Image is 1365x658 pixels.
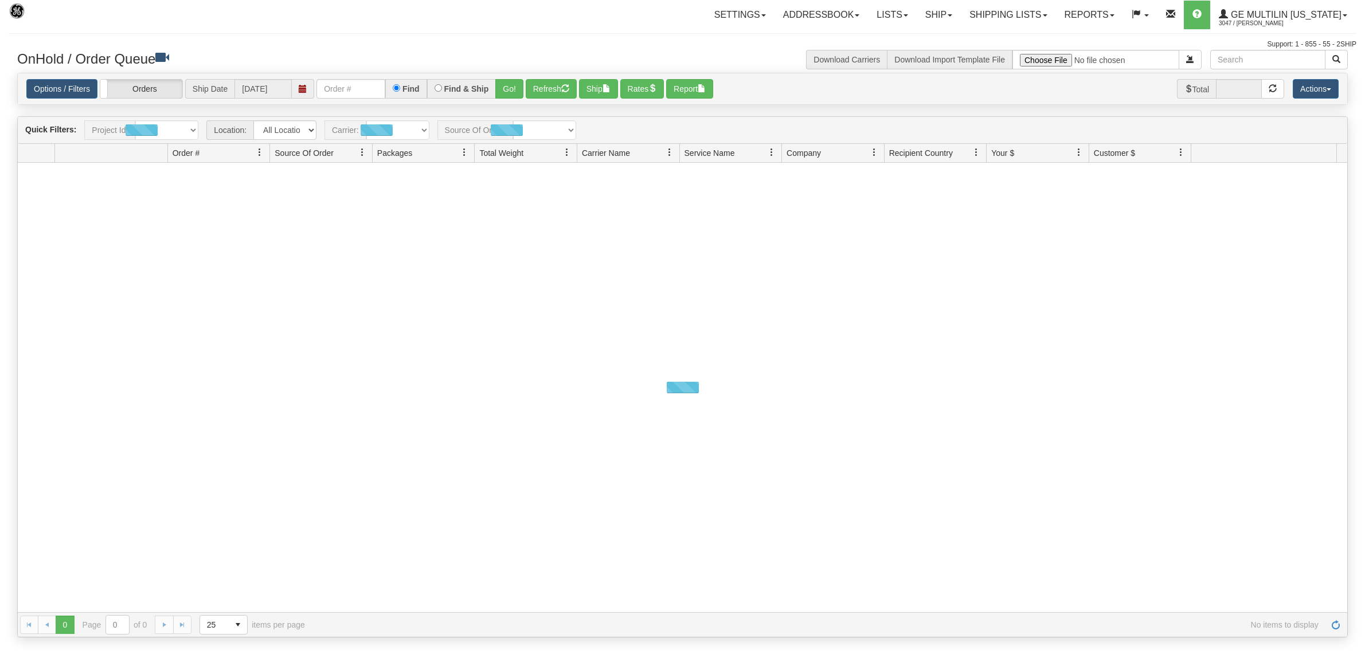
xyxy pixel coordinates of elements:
button: Report [666,79,713,99]
span: Recipient Country [889,147,953,159]
span: Page sizes drop down [200,615,248,634]
span: 25 [207,619,222,630]
div: Support: 1 - 855 - 55 - 2SHIP [9,40,1356,49]
a: Shipping lists [961,1,1055,29]
a: Customer $ filter column settings [1171,143,1191,162]
button: Refresh [526,79,577,99]
span: Order # [173,147,200,159]
input: Order # [316,79,385,99]
a: Reports [1056,1,1123,29]
span: Total [1177,79,1217,99]
span: items per page [200,615,305,634]
h3: OnHold / Order Queue [17,50,674,66]
span: Page 0 [56,616,74,634]
div: grid toolbar [18,117,1347,144]
label: Find [402,85,420,93]
span: select [229,616,247,634]
span: Total Weight [479,147,523,159]
span: Your $ [991,147,1014,159]
button: Rates [620,79,664,99]
a: Company filter column settings [865,143,884,162]
button: Go! [495,79,523,99]
input: Import [1012,50,1179,69]
span: No items to display [321,620,1319,629]
span: Packages [377,147,412,159]
button: Ship [579,79,618,99]
label: Find & Ship [444,85,489,93]
span: Ship Date [185,79,234,99]
a: Addressbook [775,1,869,29]
a: Settings [706,1,775,29]
span: Customer $ [1094,147,1135,159]
span: Company [787,147,821,159]
span: Source Of Order [275,147,334,159]
span: Service Name [685,147,735,159]
label: Orders [100,80,182,98]
a: Ship [917,1,961,29]
a: Download Carriers [813,55,880,64]
span: 3047 / [PERSON_NAME] [1219,18,1305,29]
button: Search [1325,50,1348,69]
a: Download Import Template File [894,55,1005,64]
a: Options / Filters [26,79,97,99]
a: Lists [868,1,916,29]
img: logo3047.jpg [9,3,67,32]
button: Actions [1293,79,1339,99]
a: Total Weight filter column settings [557,143,577,162]
a: Packages filter column settings [455,143,474,162]
a: Recipient Country filter column settings [967,143,986,162]
a: Source Of Order filter column settings [353,143,372,162]
span: Carrier Name [582,147,630,159]
span: GE Multilin [US_STATE] [1228,10,1341,19]
a: Your $ filter column settings [1069,143,1089,162]
input: Search [1210,50,1325,69]
span: Page of 0 [83,615,147,634]
a: GE Multilin [US_STATE] 3047 / [PERSON_NAME] [1210,1,1356,29]
a: Order # filter column settings [250,143,269,162]
a: Carrier Name filter column settings [660,143,679,162]
label: Quick Filters: [25,124,76,135]
a: Service Name filter column settings [762,143,781,162]
span: Location: [206,120,253,140]
a: Refresh [1327,616,1345,634]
